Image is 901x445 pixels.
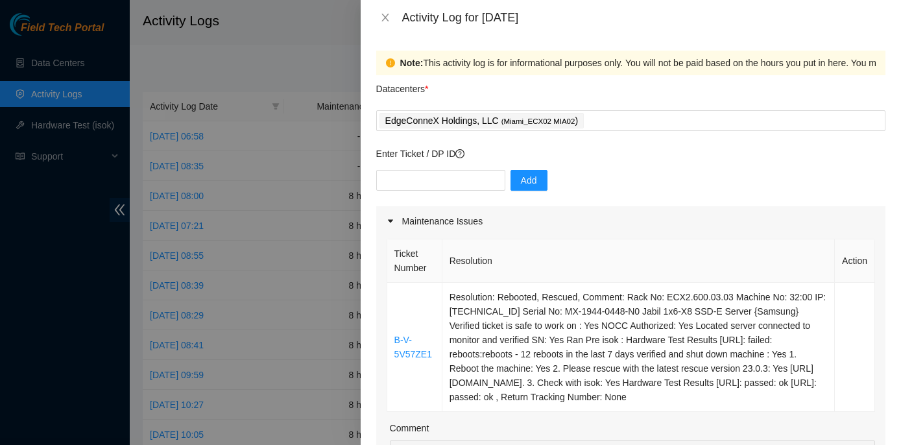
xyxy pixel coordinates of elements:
th: Action [835,239,875,283]
span: ( Miami_ECX02 MIA02 [501,117,575,125]
a: B-V-5V57ZE1 [394,335,432,359]
div: Maintenance Issues [376,206,885,236]
span: caret-right [387,217,394,225]
label: Comment [390,421,429,435]
th: Ticket Number [387,239,442,283]
th: Resolution [442,239,835,283]
p: EdgeConneX Holdings, LLC ) [385,114,578,128]
p: Enter Ticket / DP ID [376,147,885,161]
span: exclamation-circle [386,58,395,67]
button: Close [376,12,394,24]
span: Add [521,173,537,187]
div: Activity Log for [DATE] [402,10,885,25]
span: close [380,12,390,23]
p: Datacenters [376,75,429,96]
button: Add [511,170,547,191]
td: Resolution: Rebooted, Rescued, Comment: Rack No: ECX2.600.03.03 Machine No: 32:00 IP: [TECHNICAL_... [442,283,835,412]
span: question-circle [455,149,464,158]
strong: Note: [400,56,424,70]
